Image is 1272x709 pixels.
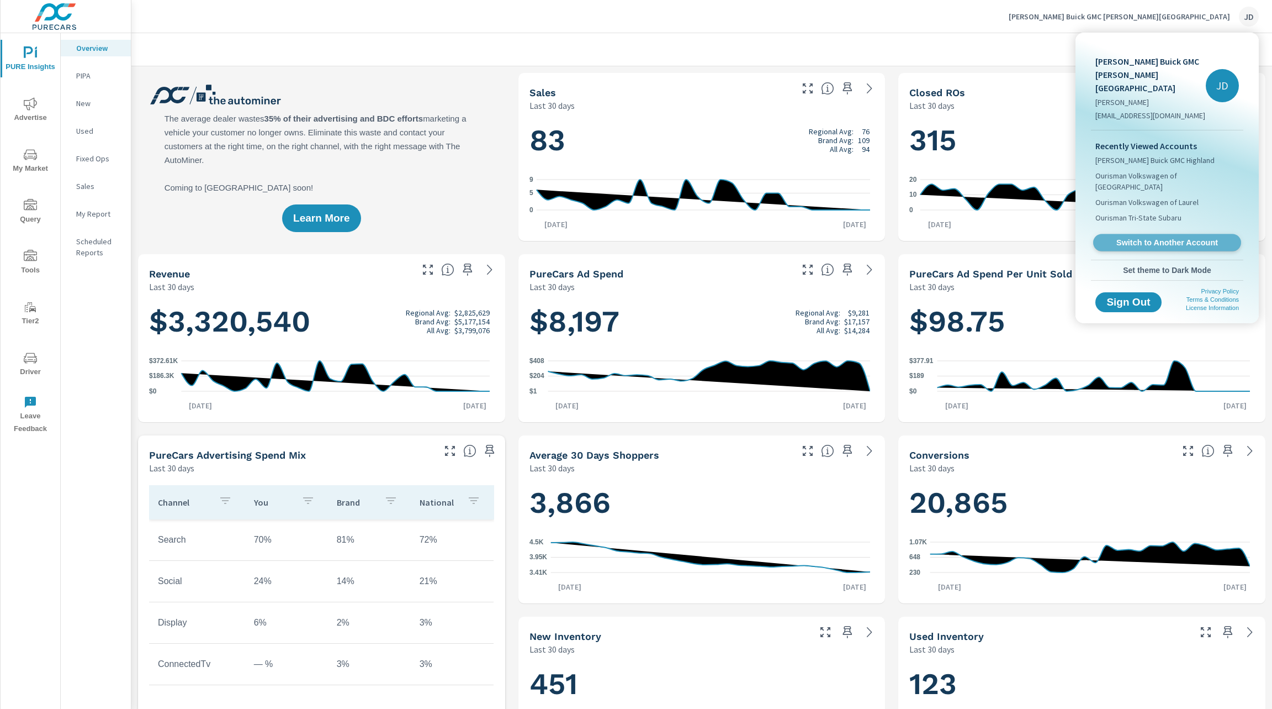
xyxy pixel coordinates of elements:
span: Set theme to Dark Mode [1095,265,1239,275]
button: Sign Out [1095,292,1162,312]
a: Privacy Policy [1201,288,1239,295]
span: [PERSON_NAME] Buick GMC Highland [1095,155,1215,166]
a: Terms & Conditions [1186,296,1239,303]
span: Ourisman Tri-State Subaru [1095,212,1181,223]
p: [EMAIL_ADDRESS][DOMAIN_NAME] [1095,110,1206,121]
span: Ourisman Volkswagen of [GEOGRAPHIC_DATA] [1095,170,1239,192]
a: Switch to Another Account [1093,234,1241,251]
span: Sign Out [1104,297,1153,307]
div: JD [1206,69,1239,102]
span: Ourisman Volkswagen of Laurel [1095,197,1199,208]
p: [PERSON_NAME] [1095,97,1206,108]
p: Recently Viewed Accounts [1095,139,1239,153]
a: License Information [1186,304,1239,311]
p: [PERSON_NAME] Buick GMC [PERSON_NAME][GEOGRAPHIC_DATA] [1095,55,1206,94]
button: Set theme to Dark Mode [1091,260,1243,280]
span: Switch to Another Account [1099,238,1234,248]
